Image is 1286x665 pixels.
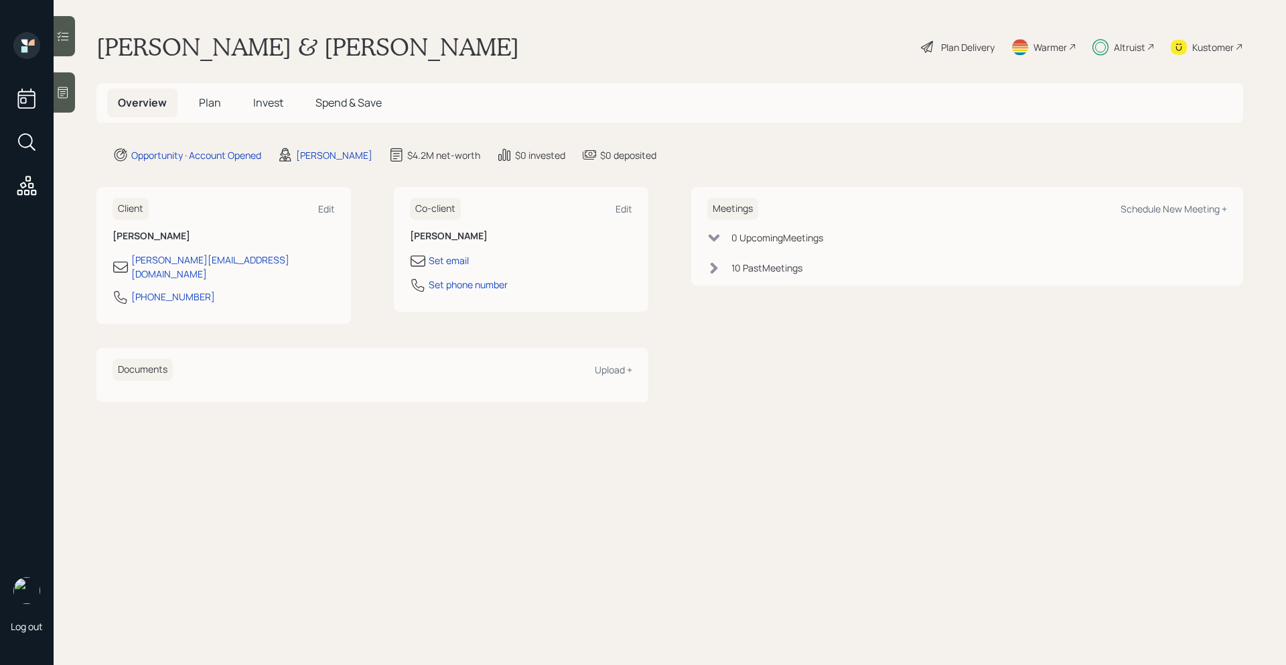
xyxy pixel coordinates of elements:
h6: Client [113,198,149,220]
div: $4.2M net-worth [407,148,480,162]
div: Plan Delivery [941,40,995,54]
div: Altruist [1114,40,1145,54]
span: Overview [118,95,167,110]
div: Set email [429,253,469,267]
span: Plan [199,95,221,110]
h6: Documents [113,359,173,381]
div: Edit [616,202,632,215]
div: Set phone number [429,278,508,292]
div: Kustomer [1192,40,1234,54]
div: [PERSON_NAME] [296,148,372,162]
span: Spend & Save [315,95,382,110]
div: 10 Past Meeting s [731,261,802,275]
h1: [PERSON_NAME] & [PERSON_NAME] [96,32,519,62]
div: Schedule New Meeting + [1121,202,1227,215]
div: $0 deposited [600,148,656,162]
div: [PHONE_NUMBER] [131,290,215,304]
div: 0 Upcoming Meeting s [731,231,823,245]
img: michael-russo-headshot.png [13,577,40,604]
div: Opportunity · Account Opened [131,148,261,162]
div: $0 invested [515,148,565,162]
h6: [PERSON_NAME] [410,231,632,242]
div: Upload + [595,363,632,376]
span: Invest [253,95,283,110]
h6: [PERSON_NAME] [113,231,335,242]
h6: Co-client [410,198,461,220]
h6: Meetings [707,198,758,220]
div: Log out [11,620,43,633]
div: Edit [318,202,335,215]
div: Warmer [1033,40,1067,54]
div: [PERSON_NAME][EMAIL_ADDRESS][DOMAIN_NAME] [131,253,335,281]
